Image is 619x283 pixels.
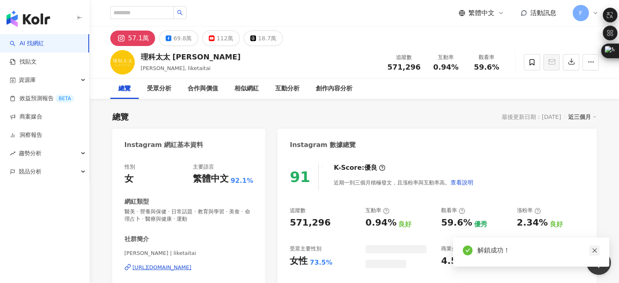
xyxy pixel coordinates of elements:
div: 2.34% [517,217,548,229]
div: 4.55% [441,255,472,268]
div: 91 [290,169,310,185]
button: 18.7萬 [244,31,283,46]
div: 性別 [125,163,135,171]
a: 洞察報告 [10,131,42,139]
a: searchAI 找網紅 [10,39,44,48]
span: 競品分析 [19,162,42,181]
div: 優秀 [474,220,487,229]
div: 良好 [398,220,411,229]
div: 互動率 [431,53,462,61]
div: 追蹤數 [290,207,306,214]
img: logo [7,11,50,27]
button: 69.8萬 [159,31,198,46]
span: [PERSON_NAME] | liketaitai [125,250,254,257]
div: [URL][DOMAIN_NAME] [133,264,192,271]
div: 571,296 [290,217,330,229]
span: 趨勢分析 [19,144,42,162]
div: 女 [125,173,133,185]
div: Instagram 網紅基本資料 [125,140,203,149]
div: 73.5% [310,258,332,267]
div: 漲粉率 [517,207,541,214]
div: 112萬 [217,33,233,44]
span: 活動訊息 [530,9,556,17]
div: 解鎖成功！ [477,246,599,255]
div: 總覽 [118,84,131,94]
span: rise [10,151,15,156]
div: 合作與價值 [188,84,218,94]
a: 商案媒合 [10,113,42,121]
div: 受眾主要性別 [290,245,322,252]
div: 最後更新日期：[DATE] [502,114,561,120]
span: 59.6% [474,63,499,71]
a: 效益預測報告BETA [10,94,74,103]
div: 受眾分析 [147,84,171,94]
div: 近期一到三個月積極發文，且漲粉率與互動率高。 [334,174,474,191]
div: 繁體中文 [193,173,229,185]
button: 57.1萬 [110,31,155,46]
div: 商業合作內容覆蓋比例 [441,245,494,252]
div: 主要語言 [193,163,214,171]
span: [PERSON_NAME], liketaitai [141,65,211,71]
div: 良好 [550,220,563,229]
button: 112萬 [202,31,240,46]
div: 觀看率 [441,207,465,214]
div: 18.7萬 [258,33,276,44]
div: 相似網紅 [234,84,259,94]
button: 查看說明 [450,174,474,191]
div: 優良 [364,163,377,172]
div: 網紅類型 [125,197,149,206]
span: 571,296 [387,63,421,71]
div: 總覽 [112,111,129,123]
span: close [592,248,597,253]
div: 追蹤數 [387,53,421,61]
div: 社群簡介 [125,235,149,244]
div: 69.8萬 [173,33,192,44]
div: 57.1萬 [128,33,149,44]
div: 0.94% [365,217,396,229]
div: K-Score : [334,163,385,172]
div: 理科太太 [PERSON_NAME] [141,52,241,62]
div: 近三個月 [568,112,597,122]
span: F [579,9,582,18]
span: 資源庫 [19,71,36,89]
div: Instagram 數據總覽 [290,140,356,149]
span: 92.1% [231,176,254,185]
div: 59.6% [441,217,472,229]
img: KOL Avatar [110,50,135,75]
div: 女性 [290,255,308,268]
span: 醫美 · 營養與保健 · 日常話題 · 教育與學習 · 美食 · 命理占卜 · 醫療與健康 · 運動 [125,208,254,223]
div: 互動率 [365,207,389,214]
span: check-circle [463,246,472,255]
a: 找貼文 [10,58,37,66]
a: [URL][DOMAIN_NAME] [125,264,254,271]
div: 觀看率 [471,53,502,61]
div: 創作內容分析 [316,84,352,94]
span: 繁體中文 [468,9,494,18]
div: 互動分析 [275,84,300,94]
span: search [177,10,183,15]
span: 0.94% [433,63,458,71]
span: 查看說明 [451,179,473,186]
